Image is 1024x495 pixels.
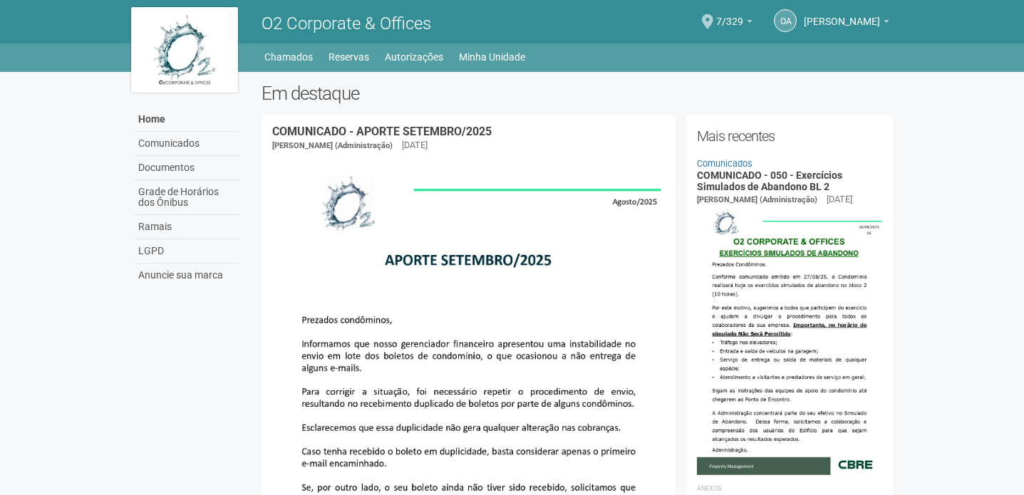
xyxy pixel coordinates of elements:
[716,2,743,27] span: 7/329
[697,195,817,204] span: [PERSON_NAME] (Administração)
[329,47,369,67] a: Reservas
[697,158,753,169] a: Comunicados
[804,18,889,29] a: [PERSON_NAME]
[459,47,525,67] a: Minha Unidade
[135,215,240,239] a: Ramais
[804,2,880,27] span: Oscar Alfredo Doring Neto
[135,108,240,132] a: Home
[131,7,238,93] img: logo.jpg
[774,9,797,32] a: OA
[135,239,240,264] a: LGPD
[135,132,240,156] a: Comunicados
[385,47,443,67] a: Autorizações
[272,141,393,150] span: [PERSON_NAME] (Administração)
[697,207,883,474] img: COMUNICADO%20-%20050%20-%20Exerc%C3%ADcios%20Simulados%20de%20Abandono%20BL%202.jpg
[264,47,313,67] a: Chamados
[827,193,852,206] div: [DATE]
[272,125,492,138] a: COMUNICADO - APORTE SETEMBRO/2025
[135,264,240,287] a: Anuncie sua marca
[135,156,240,180] a: Documentos
[697,125,883,147] h2: Mais recentes
[135,180,240,215] a: Grade de Horários dos Ônibus
[716,18,753,29] a: 7/329
[262,14,431,33] span: O2 Corporate & Offices
[697,170,842,192] a: COMUNICADO - 050 - Exercícios Simulados de Abandono BL 2
[262,83,894,104] h2: Em destaque
[402,139,428,152] div: [DATE]
[697,482,883,495] li: Anexos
